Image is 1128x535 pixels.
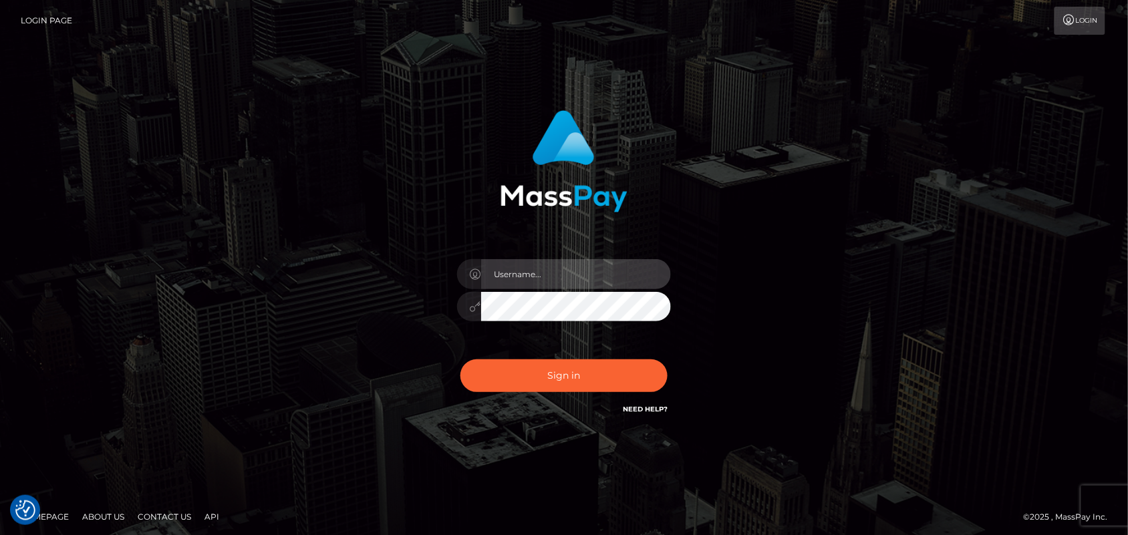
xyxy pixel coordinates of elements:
input: Username... [481,259,671,289]
img: MassPay Login [501,110,627,212]
a: Login Page [21,7,72,35]
button: Consent Preferences [15,500,35,520]
div: © 2025 , MassPay Inc. [1024,510,1118,524]
a: About Us [77,506,130,527]
button: Sign in [460,359,668,392]
a: Need Help? [623,405,668,413]
img: Revisit consent button [15,500,35,520]
a: API [199,506,225,527]
a: Homepage [15,506,74,527]
a: Login [1054,7,1105,35]
a: Contact Us [132,506,196,527]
